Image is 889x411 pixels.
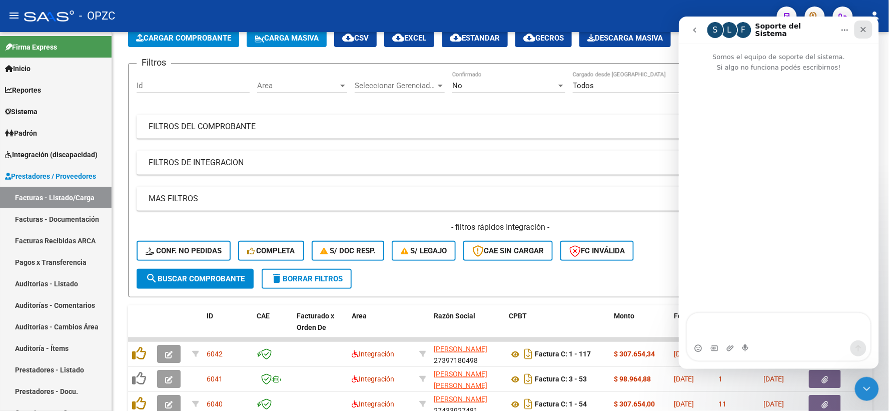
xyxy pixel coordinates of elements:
span: Integración (discapacidad) [5,149,98,160]
mat-icon: cloud_download [523,32,535,44]
span: Completa [247,246,295,255]
button: Estandar [442,29,508,47]
span: Area [352,312,367,320]
span: Carga Masiva [255,34,319,43]
datatable-header-cell: Monto [610,305,670,349]
mat-expansion-panel-header: MAS FILTROS [137,187,864,211]
span: [DATE] [674,375,694,383]
span: No [452,81,462,90]
span: Prestadores / Proveedores [5,171,96,182]
div: 27397180498 [434,343,501,364]
span: Area [257,81,338,90]
datatable-header-cell: ID [203,305,253,349]
button: Cargar Comprobante [128,29,239,47]
mat-expansion-panel-header: FILTROS DE INTEGRACION [137,151,864,175]
span: Facturado x Orden De [297,312,334,331]
span: CSV [342,34,369,43]
mat-icon: cloud_download [392,32,404,44]
mat-expansion-panel-header: FILTROS DEL COMPROBANTE [137,115,864,139]
span: Razón Social [434,312,475,320]
strong: Factura C: 1 - 117 [535,350,591,358]
span: Borrar Filtros [271,274,343,283]
button: Gecros [515,29,572,47]
span: Reportes [5,85,41,96]
span: EXCEL [392,34,426,43]
strong: $ 307.654,00 [614,400,655,408]
strong: Factura C: 1 - 54 [535,400,587,408]
mat-icon: cloud_download [342,32,354,44]
mat-panel-title: MAS FILTROS [149,193,840,204]
mat-icon: search [146,272,158,284]
button: EXCEL [384,29,434,47]
button: Completa [238,241,304,261]
button: FC Inválida [560,241,634,261]
datatable-header-cell: CPBT [505,305,610,349]
div: 27314095818 [434,368,501,389]
span: [DATE] [674,350,694,358]
span: [PERSON_NAME] [434,345,487,353]
span: Sistema [5,106,38,117]
datatable-header-cell: CAE [253,305,293,349]
datatable-header-cell: Area [348,305,415,349]
span: 6041 [207,375,223,383]
span: S/ legajo [401,246,447,255]
span: CAE [257,312,270,320]
strong: Factura C: 3 - 53 [535,375,587,383]
span: CPBT [509,312,527,320]
mat-panel-title: FILTROS DEL COMPROBANTE [149,121,840,132]
strong: $ 307.654,34 [614,350,655,358]
span: Conf. no pedidas [146,246,222,255]
datatable-header-cell: Fecha Cpbt [670,305,715,349]
app-download-masive: Descarga masiva de comprobantes (adjuntos) [579,29,671,47]
span: CAE SIN CARGAR [472,246,544,255]
button: Conf. no pedidas [137,241,231,261]
strong: $ 98.964,88 [614,375,651,383]
span: Padrón [5,128,37,139]
span: Gecros [523,34,564,43]
mat-icon: menu [8,10,20,22]
span: Integración [352,400,394,408]
mat-icon: cloud_download [450,32,462,44]
h4: - filtros rápidos Integración - [137,222,864,233]
datatable-header-cell: Razón Social [430,305,505,349]
button: CAE SIN CARGAR [463,241,553,261]
mat-icon: delete [271,272,283,284]
h3: Filtros [137,56,171,70]
span: [PERSON_NAME] [434,395,487,403]
button: Buscar Comprobante [137,269,254,289]
iframe: Intercom live chat [855,377,879,401]
span: [DATE] [764,375,784,383]
button: S/ Doc Resp. [312,241,385,261]
span: FC Inválida [569,246,625,255]
mat-icon: person [869,10,881,22]
span: Seleccionar Gerenciador [355,81,436,90]
mat-panel-title: FILTROS DE INTEGRACION [149,157,840,168]
i: Descargar documento [522,346,535,362]
span: Firma Express [5,42,57,53]
span: [DATE] [764,400,784,408]
iframe: Intercom live chat [679,17,879,369]
span: - OPZC [79,5,115,27]
span: 1 [719,375,723,383]
span: Estandar [450,34,500,43]
span: Integración [352,375,394,383]
button: S/ legajo [392,241,456,261]
span: Integración [352,350,394,358]
span: [PERSON_NAME] [PERSON_NAME] [434,370,487,389]
button: CSV [334,29,377,47]
span: Buscar Comprobante [146,274,245,283]
span: Cargar Comprobante [136,34,231,43]
span: Todos [573,81,594,90]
